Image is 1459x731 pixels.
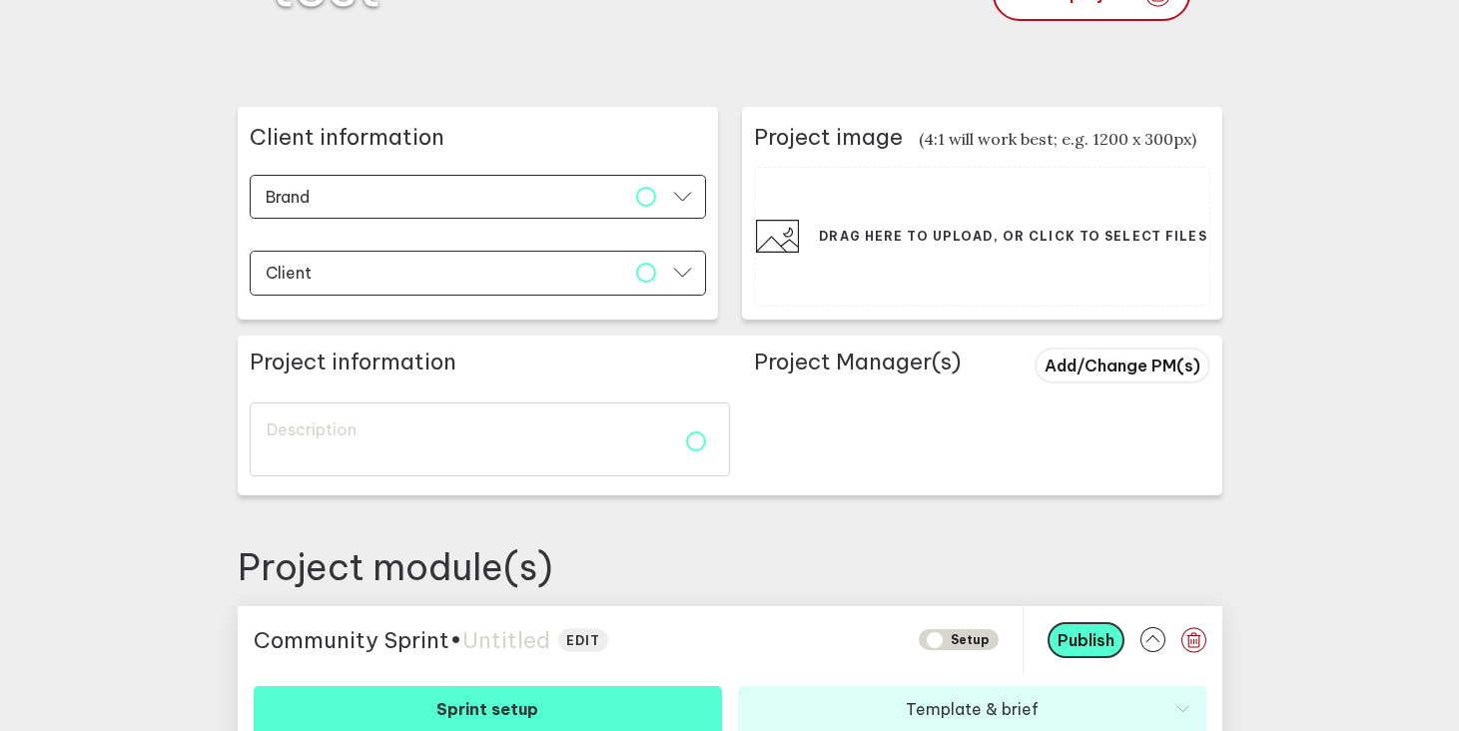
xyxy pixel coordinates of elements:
[250,123,706,151] h2: Client information
[673,252,692,295] button: Open
[250,348,730,386] h2: Project information
[1048,622,1124,658] button: Publish
[819,229,1206,244] p: Drag here to upload, or click to select files
[1035,348,1210,383] button: Add/Change PM(s)
[919,629,999,650] span: SETUP
[238,544,1222,590] h2: Project module(s)
[673,175,692,218] button: Open
[558,628,609,651] button: edit
[1058,630,1114,650] span: Publish
[919,129,1196,149] p: (4:1 will work best; e.g. 1200 x 300px)
[462,626,550,654] span: Untitled
[1045,356,1200,375] span: Add/Change PM(s)
[254,626,462,654] span: Community Sprint •
[254,686,722,731] button: Sprint setup
[754,348,1011,386] h3: Project Manager(s)
[754,123,903,151] h2: Project image
[738,686,1206,731] button: Template & brief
